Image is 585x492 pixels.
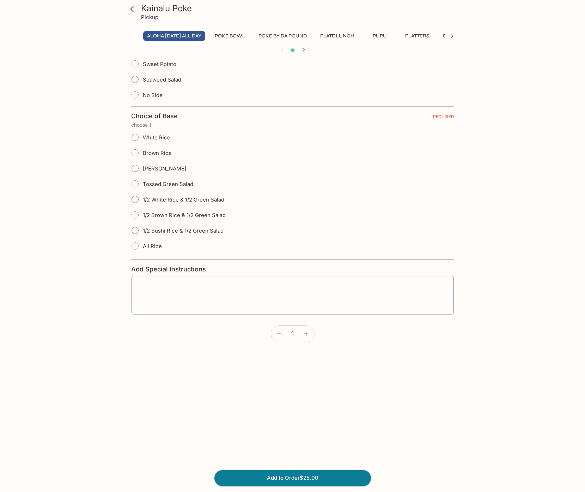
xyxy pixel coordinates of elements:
span: Brown Rice [143,150,172,156]
button: Specials [439,31,470,41]
span: 1/2 White Rice & 1/2 Green Salad [143,196,224,203]
button: Plate Lunch [316,31,358,41]
span: White Rice [143,134,170,141]
p: Pickup [141,14,158,20]
span: 1/2 Sushi Rice & 1/2 Green Salad [143,227,224,234]
h3: Kainalu Poke [141,3,456,14]
span: [PERSON_NAME] [143,165,186,172]
button: ALOHA [DATE] ALL DAY [143,31,205,41]
span: No Side [143,92,163,98]
span: Seaweed Salad [143,76,181,83]
span: 1 [291,330,294,338]
span: REQUIRED [433,114,454,122]
button: Platters [401,31,433,41]
button: Pupu [364,31,396,41]
h4: Choice of Base [131,112,178,120]
button: Poke By Da Pound [255,31,311,41]
button: Poke Bowl [211,31,249,41]
h4: Add Special Instructions [131,265,454,273]
span: All Rice [143,243,162,250]
span: 1/2 Brown Rice & 1/2 Green Salad [143,212,226,218]
p: choose 1 [131,122,454,128]
span: Tossed Green Salad [143,181,193,187]
button: Add to Order$25.00 [214,470,371,486]
span: Sweet Potato [143,61,176,67]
